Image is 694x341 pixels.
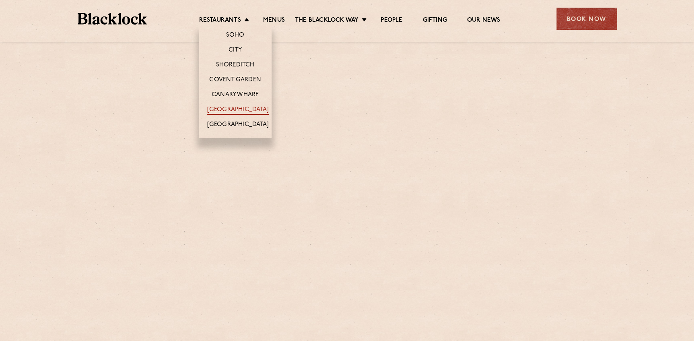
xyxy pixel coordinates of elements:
[556,8,617,30] div: Book Now
[199,17,241,25] a: Restaurants
[381,17,402,25] a: People
[78,13,147,25] img: BL_Textured_Logo-footer-cropped.svg
[422,17,447,25] a: Gifting
[207,106,269,115] a: [GEOGRAPHIC_DATA]
[467,17,500,25] a: Our News
[212,91,259,100] a: Canary Wharf
[226,31,245,40] a: Soho
[207,121,269,130] a: [GEOGRAPHIC_DATA]
[295,17,358,25] a: The Blacklock Way
[216,61,255,70] a: Shoreditch
[229,46,242,55] a: City
[209,76,261,85] a: Covent Garden
[263,17,285,25] a: Menus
